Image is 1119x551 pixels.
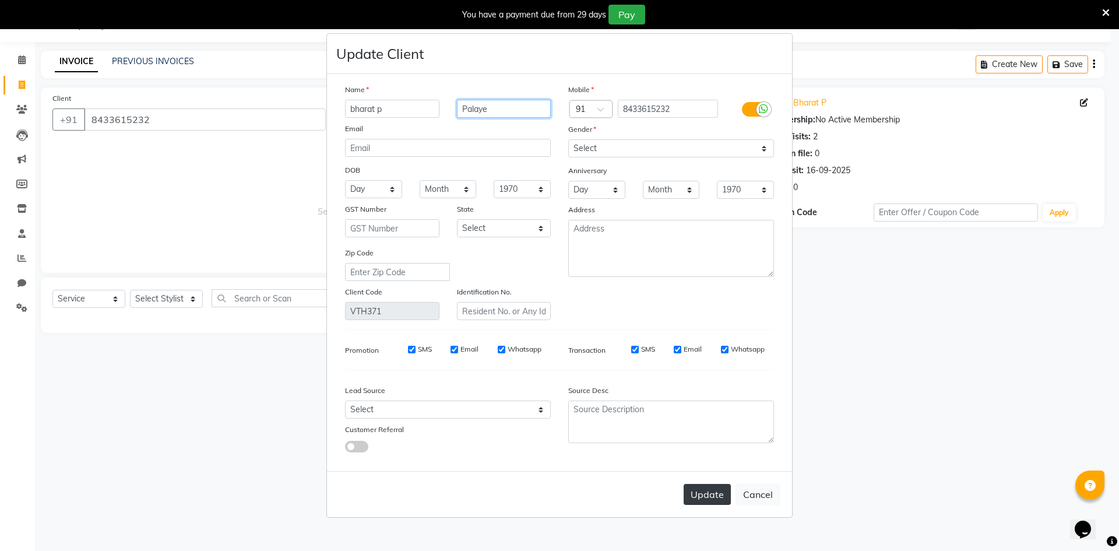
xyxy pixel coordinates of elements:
label: Address [568,205,595,215]
label: SMS [418,344,432,355]
label: State [457,204,474,215]
input: Resident No. or Any Id [457,302,551,320]
input: Last Name [457,100,551,118]
button: Pay [608,5,645,24]
input: GST Number [345,219,439,237]
label: SMS [641,344,655,355]
label: Gender [568,124,596,135]
label: Identification No. [457,287,512,297]
label: Transaction [568,345,606,356]
input: Mobile [618,100,719,118]
input: Client Code [345,302,439,320]
label: Whatsapp [731,344,765,355]
label: Anniversary [568,166,607,176]
label: Email [345,124,363,134]
div: You have a payment due from 29 days [462,9,606,21]
input: Email [345,139,551,157]
label: Customer Referral [345,424,404,435]
label: GST Number [345,204,386,215]
label: Mobile [568,85,594,95]
label: Zip Code [345,248,374,258]
label: Lead Source [345,385,385,396]
input: Enter Zip Code [345,263,450,281]
label: Whatsapp [508,344,541,355]
label: DOB [345,165,360,176]
label: Promotion [345,345,379,356]
label: Name [345,85,369,95]
label: Email [684,344,702,355]
label: Client Code [345,287,382,297]
button: Cancel [736,483,780,506]
button: Update [684,484,731,505]
label: Email [460,344,478,355]
iframe: chat widget [1070,504,1107,539]
label: Source Desc [568,385,608,396]
input: First Name [345,100,439,118]
h4: Update Client [336,43,424,64]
